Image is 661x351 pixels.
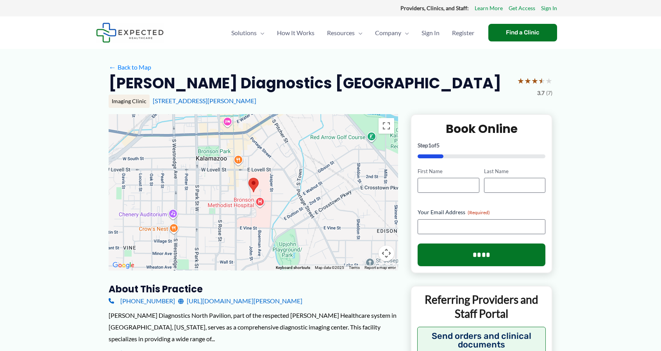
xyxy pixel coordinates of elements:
a: How It Works [271,19,321,47]
span: ★ [517,73,524,88]
a: CompanyMenu Toggle [369,19,415,47]
h3: About this practice [109,283,398,295]
span: 3.7 [537,88,545,98]
a: ←Back to Map [109,61,151,73]
a: Terms (opens in new tab) [349,265,360,270]
span: Register [452,19,474,47]
button: Keyboard shortcuts [276,265,310,270]
a: Get Access [509,3,535,13]
label: Last Name [484,168,545,175]
a: [STREET_ADDRESS][PERSON_NAME] [153,97,256,104]
label: First Name [418,168,479,175]
span: Solutions [231,19,257,47]
div: [PERSON_NAME] Diagnostics North Pavilion, part of the respected [PERSON_NAME] Healthcare system i... [109,310,398,344]
span: Company [375,19,401,47]
span: (Required) [468,210,490,215]
button: Map camera controls [379,245,394,261]
a: Report a map error [364,265,396,270]
span: How It Works [277,19,314,47]
span: ★ [538,73,545,88]
span: Menu Toggle [257,19,264,47]
span: Menu Toggle [355,19,363,47]
button: Toggle fullscreen view [379,118,394,134]
img: Expected Healthcare Logo - side, dark font, small [96,23,164,43]
a: Find a Clinic [488,24,557,41]
p: Step of [418,143,545,148]
a: Sign In [541,3,557,13]
span: Menu Toggle [401,19,409,47]
span: ★ [545,73,552,88]
h2: [PERSON_NAME] Diagnostics [GEOGRAPHIC_DATA] [109,73,501,93]
span: Resources [327,19,355,47]
span: ★ [524,73,531,88]
a: [URL][DOMAIN_NAME][PERSON_NAME] [178,295,302,307]
span: ★ [531,73,538,88]
span: ← [109,63,116,71]
label: Your Email Address [418,208,545,216]
img: Google [111,260,136,270]
a: Sign In [415,19,446,47]
h2: Book Online [418,121,545,136]
span: Map data ©2025 [315,265,344,270]
span: Sign In [422,19,439,47]
div: Imaging Clinic [109,95,150,108]
span: 1 [428,142,431,149]
p: Referring Providers and Staff Portal [417,292,546,321]
a: SolutionsMenu Toggle [225,19,271,47]
a: Open this area in Google Maps (opens a new window) [111,260,136,270]
strong: Providers, Clinics, and Staff: [400,5,469,11]
a: [PHONE_NUMBER] [109,295,175,307]
span: 5 [436,142,439,149]
a: ResourcesMenu Toggle [321,19,369,47]
a: Learn More [475,3,503,13]
nav: Primary Site Navigation [225,19,481,47]
span: (7) [546,88,552,98]
a: Register [446,19,481,47]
